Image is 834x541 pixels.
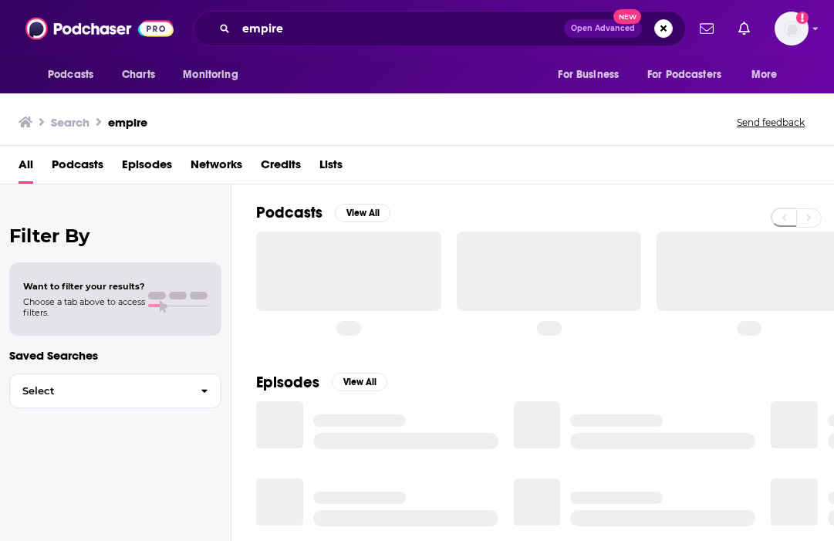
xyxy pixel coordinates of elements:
[23,296,145,318] span: Choose a tab above to access filters.
[122,152,172,184] a: Episodes
[564,19,642,38] button: Open AdvancedNew
[256,203,322,222] h2: Podcasts
[183,64,238,86] span: Monitoring
[775,12,809,46] button: Show profile menu
[236,16,564,41] input: Search podcasts, credits, & more...
[172,60,258,90] button: open menu
[23,281,145,292] span: Want to filter your results?
[694,15,720,42] a: Show notifications dropdown
[571,25,635,32] span: Open Advanced
[108,115,147,130] h3: empire
[332,373,387,391] button: View All
[256,373,319,392] h2: Episodes
[637,60,744,90] button: open menu
[52,152,103,184] a: Podcasts
[37,60,113,90] button: open menu
[10,386,188,396] span: Select
[256,203,390,222] a: PodcastsView All
[613,9,641,24] span: New
[25,14,174,43] img: Podchaser - Follow, Share and Rate Podcasts
[48,64,93,86] span: Podcasts
[261,152,301,184] a: Credits
[9,225,221,247] h2: Filter By
[256,373,387,392] a: EpisodesView All
[732,15,756,42] a: Show notifications dropdown
[547,60,638,90] button: open menu
[335,204,390,222] button: View All
[732,116,809,129] button: Send feedback
[112,60,164,90] a: Charts
[796,12,809,24] svg: Add a profile image
[191,152,242,184] a: Networks
[19,152,33,184] a: All
[194,11,686,46] div: Search podcasts, credits, & more...
[9,348,221,363] p: Saved Searches
[741,60,797,90] button: open menu
[122,64,155,86] span: Charts
[751,64,778,86] span: More
[775,12,809,46] span: Logged in as collectedstrategies
[558,64,619,86] span: For Business
[319,152,343,184] a: Lists
[9,374,221,408] button: Select
[51,115,89,130] h3: Search
[647,64,721,86] span: For Podcasters
[775,12,809,46] img: User Profile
